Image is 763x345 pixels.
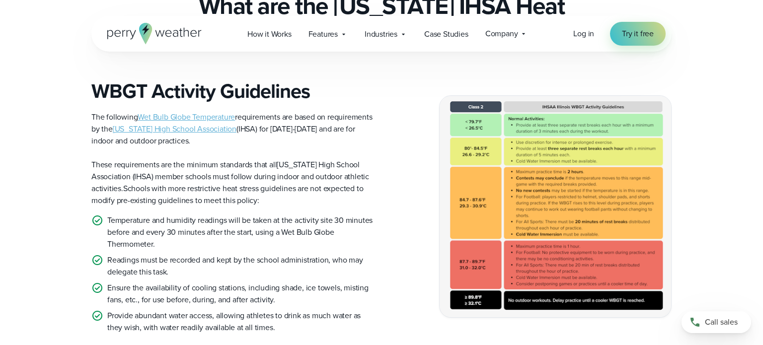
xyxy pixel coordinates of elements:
[485,28,518,40] span: Company
[257,195,259,206] span: :
[91,183,363,206] span: Schools with more restrictive heat stress guidelines are not expected to modify pre-existing guid...
[107,214,374,250] p: Temperature and humidity readings will be taken at the activity site 30 minutes before and every ...
[113,123,236,135] a: [US_STATE] High School Association
[107,254,374,278] p: Readings must be recorded and kept by the school administration, who may delegate this task.
[682,311,751,333] a: Call sales
[424,28,468,40] span: Case Studies
[107,282,374,306] p: Ensure the availability of cooling stations, including shade, ice towels, misting fans, etc., for...
[91,171,369,194] span: IHSA) member schools must follow during indoor and outdoor athletic activities.
[91,159,277,170] span: These requirements are the minimum standards that all
[91,111,373,135] span: requirements are based on requirements by the
[239,24,300,44] a: How it Works
[308,28,338,40] span: Features
[610,22,666,46] a: Try it free
[705,316,738,328] span: Call sales
[416,24,477,44] a: Case Studies
[573,28,594,40] a: Log in
[440,96,671,317] img: Illinois IHSAA WBGT Guidelines (1)
[91,111,138,123] span: The following
[247,28,292,40] span: How it Works
[365,28,397,40] span: Industries
[91,79,374,103] h3: WBGT Activity Guidelines
[91,159,360,182] span: [US_STATE] High School Association (
[622,28,654,40] span: Try it free
[91,123,355,146] span: (IHSA) for [DATE]-[DATE] and are for indoor and outdoor practices.
[107,310,374,334] p: Provide abundant water access, allowing athletes to drink as much water as they wish, with water ...
[138,111,235,123] a: Wet Bulb Globe Temperature
[573,28,594,39] span: Log in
